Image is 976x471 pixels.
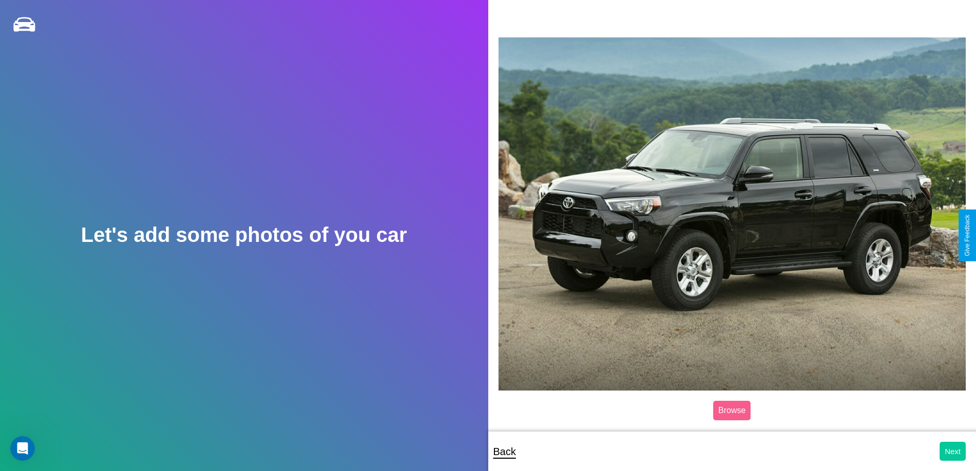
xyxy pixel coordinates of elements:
button: Next [940,442,966,461]
div: Give Feedback [964,215,971,256]
iframe: Intercom live chat [10,436,35,461]
img: posted [499,37,966,390]
label: Browse [713,401,751,420]
p: Back [493,442,516,461]
h2: Let's add some photos of you car [81,223,407,247]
